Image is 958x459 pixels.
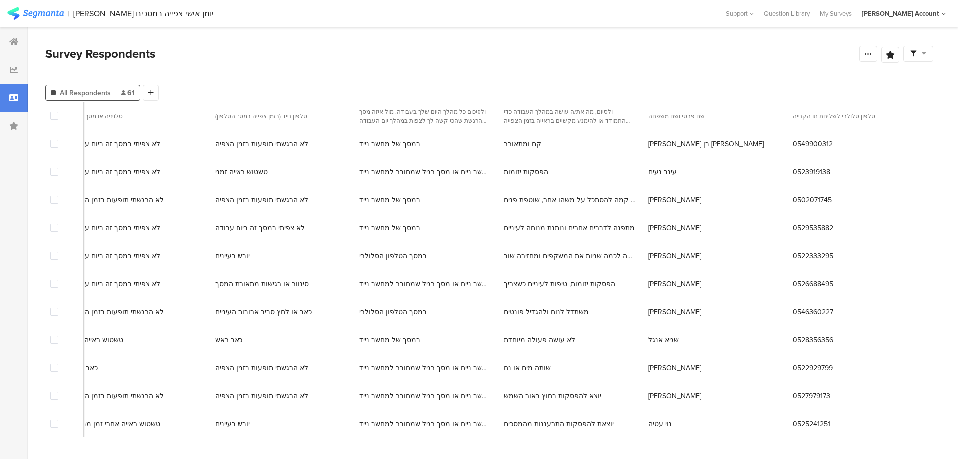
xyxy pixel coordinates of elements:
[504,419,614,429] span: יוצאת להפסקות התרעננות מהמסכים
[70,139,160,149] span: לא צפיתי במסך זה ביום עבודה
[70,307,164,317] span: לא הרגשתי תופעות בזמן הצפיה
[359,279,491,289] span: מסך של מחשב נייח או מסך רגיל שמחובר למחשב נייד
[215,279,309,289] span: סינוור או רגישות מתאורת המסך
[215,223,305,233] span: לא צפיתי במסך זה ביום עבודה
[70,195,164,205] span: לא הרגשתי תופעות בזמן הצפיה
[70,279,160,289] span: לא צפיתי במסך זה ביום עבודה
[215,251,250,261] span: יובש בעיינים
[359,363,491,373] span: מסך של מחשב נייח או מסך רגיל שמחובר למחשב נייד
[648,223,701,233] span: [PERSON_NAME]
[60,88,111,98] span: All Respondents
[359,251,427,261] span: במסך הטלפון הסלולרי
[862,9,939,18] div: [PERSON_NAME] Account
[726,6,754,21] div: Support
[648,167,677,177] span: עינב נעים
[70,335,123,345] span: טשטוש ראייה זמני
[70,223,160,233] span: לא צפיתי במסך זה ביום עבודה
[504,195,636,205] span: אני עוצמת עיניים, קמה להסתכל על משהו אחר, שוטפת פנים
[359,167,491,177] span: מסך של מחשב נייח או מסך רגיל שמחובר למחשב נייד
[793,167,830,177] span: 0523919138
[648,279,701,289] span: [PERSON_NAME]
[504,391,601,401] span: יוצא להפסקות בחוץ באור השמש
[504,167,548,177] span: הפסקות יזומות
[504,335,575,345] span: לא עושה פעולה מיוחדת
[793,419,830,429] span: 0525241251
[793,223,833,233] span: 0529535882
[68,8,69,19] div: |
[793,251,833,261] span: 0522333295
[793,307,833,317] span: 0546360227
[504,363,551,373] span: שותה מים או נח
[215,195,308,205] span: לא הרגשתי תופעות בזמן הצפיה
[504,307,589,317] span: משתדל לנוח ולהגדיל פונטים
[793,112,921,121] section: טלפון סלולרי לשליחת תו הקנייה
[70,112,198,121] section: טלויזיה או מסך מקרן
[793,139,833,149] span: 0549900312
[359,335,420,345] span: במסך של מחשב נייד
[70,167,160,177] span: לא צפיתי במסך זה ביום עבודה
[7,7,64,20] img: segmanta logo
[215,167,268,177] span: טשטוש ראייה זמני
[648,419,672,429] span: נוי עטיה
[793,363,833,373] span: 0522929799
[504,251,636,261] span: מידי פעם מסירה לכמה שניות את המשקפים ומחזירה שוב
[121,88,135,98] span: 61
[359,419,491,429] span: מסך של מחשב נייח או מסך רגיל שמחובר למחשב נייד
[793,279,833,289] span: 0526688495
[648,307,701,317] span: [PERSON_NAME]
[359,195,420,205] span: במסך של מחשב נייד
[45,45,155,63] span: Survey Respondents
[648,251,701,261] span: [PERSON_NAME]
[648,335,679,345] span: שגיא אנגל
[648,195,701,205] span: [PERSON_NAME]
[215,419,250,429] span: יובש בעיינים
[215,112,343,121] section: טלפון נייד (בזמן צפייה במסך הטלפון)
[793,195,832,205] span: 0502071745
[648,112,776,121] section: שם פרטי ושם משפחה
[648,391,701,401] span: [PERSON_NAME]
[215,307,312,317] span: כאב או לחץ סביב ארובות העיניים
[215,391,308,401] span: לא הרגשתי תופעות בזמן הצפיה
[70,391,164,401] span: לא הרגשתי תופעות בזמן הצפיה
[504,139,541,149] span: קם ומתאורר
[793,391,830,401] span: 0527979173
[648,139,764,149] span: [PERSON_NAME] בן [PERSON_NAME]
[359,307,427,317] span: במסך הטלפון הסלולרי
[359,391,491,401] span: מסך של מחשב נייח או מסך רגיל שמחובר למחשב נייד
[815,9,857,18] a: My Surveys
[73,9,214,18] div: [PERSON_NAME] יומן אישי צפייה במסכים
[359,223,420,233] span: במסך של מחשב נייד
[215,139,308,149] span: לא הרגשתי תופעות בזמן הצפיה
[504,223,635,233] span: מתפנה לדברים אחרים ונותנת מנוחה לעיניים
[70,419,160,429] span: טשטוש ראייה אחרי זמן ממושך
[359,107,487,125] section: ולסיכום כל מהלך היום שלך בעבודה. מול איזה מסך הרגשת שהכי קשה לך לצפות במהלך יום העבודה שלך?
[759,9,815,18] a: Question Library
[215,363,308,373] span: לא הרגשתי תופעות בזמן הצפיה
[504,107,632,125] section: ולסיום, מה את/ה עושה במהלך העבודה כדי להתמודד או להימנע מקשיים בראייה בזמן הצפייה במסכים?
[504,279,615,289] span: הפסקות יזומות, טיפות לעיניים כשצריך
[793,335,833,345] span: 0528356356
[215,335,242,345] span: כאב ראש
[70,251,160,261] span: לא צפיתי במסך זה ביום עבודה
[359,139,420,149] span: במסך של מחשב נייד
[648,363,701,373] span: [PERSON_NAME]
